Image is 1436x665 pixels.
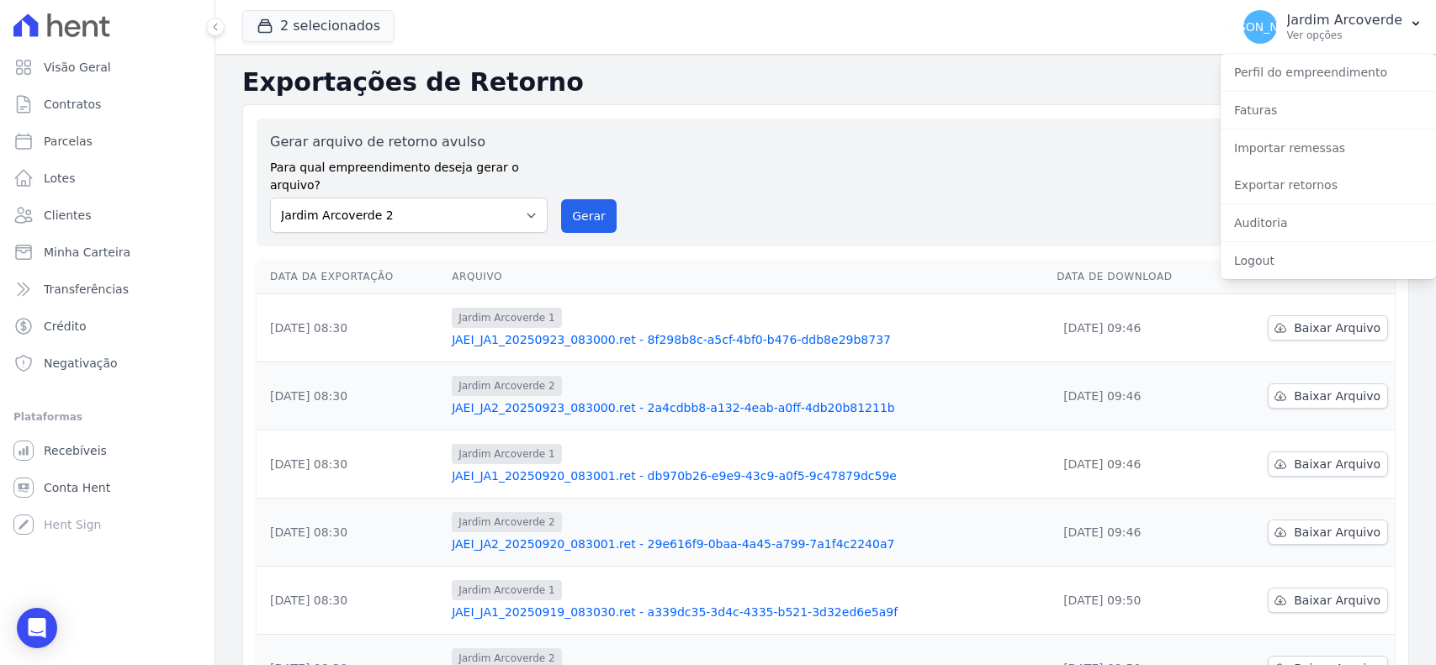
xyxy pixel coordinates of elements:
[7,50,208,84] a: Visão Geral
[44,244,130,261] span: Minha Carteira
[1230,3,1436,50] button: [PERSON_NAME] Jardim Arcoverde Ver opções
[7,87,208,121] a: Contratos
[1294,524,1380,541] span: Baixar Arquivo
[1050,260,1219,294] th: Data de Download
[7,434,208,467] a: Recebíveis
[257,362,445,430] td: [DATE] 08:30
[1221,170,1436,200] a: Exportar retornos
[1221,245,1436,276] a: Logout
[445,260,1050,294] th: Arquivo
[257,499,445,567] td: [DATE] 08:30
[17,608,57,648] div: Open Intercom Messenger
[44,442,107,459] span: Recebíveis
[452,399,1043,416] a: JAEI_JA2_20250923_083000.ret - 2a4cdbb8-a132-4eab-a0ff-4db20b81211b
[1268,451,1388,477] a: Baixar Arquivo
[44,355,118,372] span: Negativação
[1221,208,1436,238] a: Auditoria
[1287,12,1402,29] p: Jardim Arcoverde
[452,512,562,532] span: Jardim Arcoverde 2
[1268,315,1388,340] a: Baixar Arquivo
[1294,456,1380,472] span: Baixar Arquivo
[7,471,208,504] a: Conta Hent
[1211,21,1308,33] span: [PERSON_NAME]
[257,294,445,362] td: [DATE] 08:30
[452,536,1043,552] a: JAEI_JA2_20250920_083001.ret - 29e616f9-0baa-4a45-a799-7a1f4c2240a7
[1268,520,1388,545] a: Baixar Arquivo
[44,170,76,187] span: Lotes
[1221,57,1436,87] a: Perfil do empreendimento
[1294,388,1380,404] span: Baixar Arquivo
[7,235,208,269] a: Minha Carteira
[257,260,445,294] th: Data da Exportação
[452,467,1043,484] a: JAEI_JA1_20250920_083001.ret - db970b26-e9e9-43c9-a0f5-9c47879dc59e
[257,567,445,635] td: [DATE] 08:30
[44,133,93,150] span: Parcelas
[1050,567,1219,635] td: [DATE] 09:50
[1268,588,1388,613] a: Baixar Arquivo
[452,604,1043,620] a: JAEI_JA1_20250919_083030.ret - a339dc35-3d4c-4335-b521-3d32ed6e5a9f
[1050,362,1219,430] td: [DATE] 09:46
[1050,499,1219,567] td: [DATE] 09:46
[7,198,208,232] a: Clientes
[44,318,87,335] span: Crédito
[7,124,208,158] a: Parcelas
[242,10,395,42] button: 2 selecionados
[270,132,548,152] label: Gerar arquivo de retorno avulso
[257,430,445,499] td: [DATE] 08:30
[242,67,1409,98] h2: Exportações de Retorno
[44,479,110,496] span: Conta Hent
[452,376,562,396] span: Jardim Arcoverde 2
[561,199,617,233] button: Gerar
[7,309,208,343] a: Crédito
[1268,383,1388,409] a: Baixar Arquivo
[7,161,208,195] a: Lotes
[13,407,201,427] div: Plataformas
[1294,592,1380,609] span: Baixar Arquivo
[452,444,562,464] span: Jardim Arcoverde 1
[44,207,91,224] span: Clientes
[1050,294,1219,362] td: [DATE] 09:46
[452,580,562,600] span: Jardim Arcoverde 1
[7,346,208,380] a: Negativação
[7,272,208,306] a: Transferências
[1287,29,1402,42] p: Ver opções
[44,281,129,298] span: Transferências
[44,59,111,76] span: Visão Geral
[1221,95,1436,125] a: Faturas
[1294,319,1380,336] span: Baixar Arquivo
[1221,133,1436,163] a: Importar remessas
[452,308,562,328] span: Jardim Arcoverde 1
[44,96,101,113] span: Contratos
[1050,430,1219,499] td: [DATE] 09:46
[270,152,548,194] label: Para qual empreendimento deseja gerar o arquivo?
[452,331,1043,348] a: JAEI_JA1_20250923_083000.ret - 8f298b8c-a5cf-4bf0-b476-ddb8e29b8737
